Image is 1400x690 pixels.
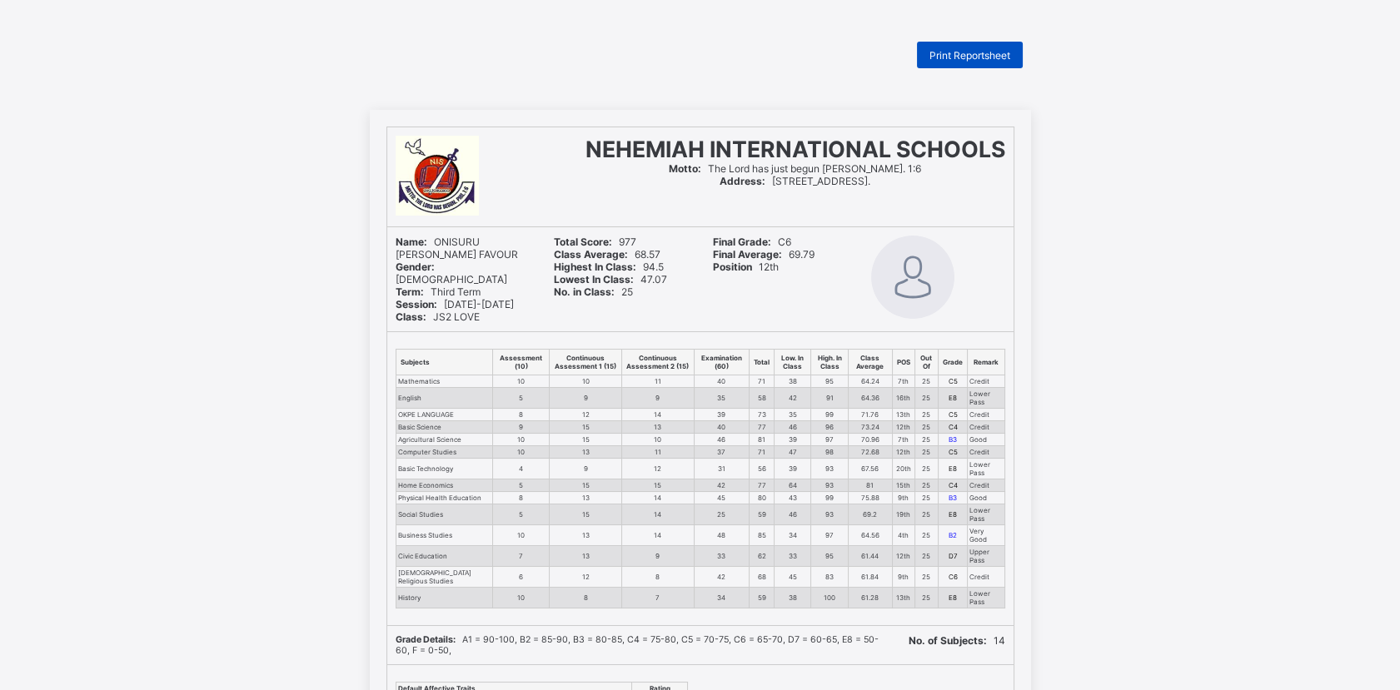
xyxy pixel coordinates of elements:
td: 25 [914,546,939,567]
td: 13 [550,446,622,459]
td: 25 [914,479,939,492]
b: Highest In Class: [554,261,636,273]
td: 35 [775,409,811,421]
span: 14 [909,634,1005,647]
th: Grade [939,350,968,375]
td: 25 [914,375,939,388]
td: Agricultural Science [396,434,493,446]
td: 45 [694,492,750,504]
th: Class Average [848,350,892,375]
td: Civic Education [396,546,493,567]
td: 83 [811,567,849,588]
td: 13 [550,546,622,567]
td: 45 [775,567,811,588]
td: 12th [892,421,914,434]
span: [DEMOGRAPHIC_DATA] [396,261,507,285]
td: 9 [550,459,622,479]
td: Credit [968,409,1004,421]
td: 10 [621,434,694,446]
td: 25 [914,446,939,459]
td: 25 [694,504,750,525]
b: Address: [720,175,765,187]
td: 40 [694,421,750,434]
td: 72.68 [848,446,892,459]
td: E8 [939,504,968,525]
th: Low. In Class [775,350,811,375]
th: Total [750,350,775,375]
td: Credit [968,479,1004,492]
td: 13 [550,492,622,504]
td: 10 [493,525,550,546]
td: 67.56 [848,459,892,479]
td: 19th [892,504,914,525]
td: 33 [694,546,750,567]
td: 9 [493,421,550,434]
td: 38 [775,588,811,608]
td: 16th [892,388,914,409]
td: 9 [621,546,694,567]
td: 42 [694,479,750,492]
td: Lower Pass [968,459,1004,479]
span: [STREET_ADDRESS]. [720,175,870,187]
td: 9 [550,388,622,409]
td: Very Good [968,525,1004,546]
td: 15 [550,421,622,434]
span: 977 [554,236,636,248]
th: Subjects [396,350,493,375]
td: E8 [939,588,968,608]
td: 35 [694,388,750,409]
b: Grade Details: [396,634,456,645]
td: 11 [621,375,694,388]
td: 34 [694,588,750,608]
span: 94.5 [554,261,664,273]
td: 12 [550,409,622,421]
td: 37 [694,446,750,459]
td: Credit [968,567,1004,588]
td: 40 [694,375,750,388]
td: 25 [914,525,939,546]
td: 7 [493,546,550,567]
td: 61.28 [848,588,892,608]
td: 59 [750,588,775,608]
td: 62 [750,546,775,567]
td: 95 [811,375,849,388]
td: 77 [750,421,775,434]
td: 33 [775,546,811,567]
td: 100 [811,588,849,608]
td: Social Studies [396,504,493,525]
td: 71.76 [848,409,892,421]
td: 4th [892,525,914,546]
td: 20th [892,459,914,479]
td: 10 [493,375,550,388]
td: History [396,588,493,608]
span: Print Reportsheet [929,49,1010,62]
b: Gender: [396,261,435,273]
td: 5 [493,479,550,492]
td: 6 [493,567,550,588]
td: 4 [493,459,550,479]
td: 12th [892,446,914,459]
td: 64.56 [848,525,892,546]
td: 93 [811,504,849,525]
td: Good [968,434,1004,446]
td: 5 [493,504,550,525]
td: 13th [892,588,914,608]
td: 15th [892,479,914,492]
th: Continuous Assessment 1 (15) [550,350,622,375]
td: 99 [811,409,849,421]
td: 42 [775,388,811,409]
td: 98 [811,446,849,459]
b: Class Average: [554,248,628,261]
td: 61.84 [848,567,892,588]
td: 91 [811,388,849,409]
td: 46 [694,434,750,446]
td: Credit [968,375,1004,388]
td: 64 [775,479,811,492]
td: 68 [750,567,775,588]
td: 15 [621,479,694,492]
td: 59 [750,504,775,525]
td: B2 [939,525,968,546]
td: 13 [621,421,694,434]
td: 7th [892,375,914,388]
span: 69.79 [713,248,815,261]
